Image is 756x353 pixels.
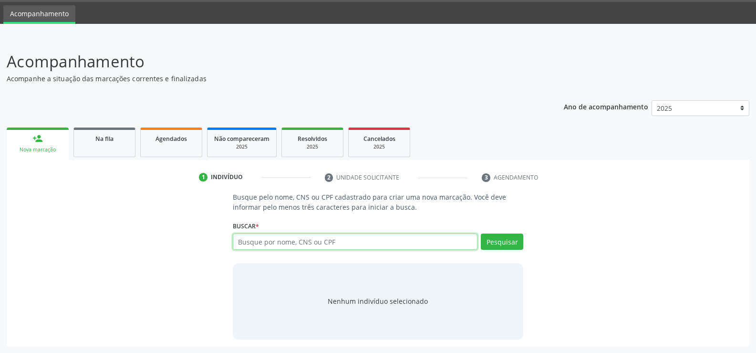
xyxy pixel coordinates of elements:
[214,135,269,143] span: Não compareceram
[328,296,428,306] div: Nenhum indivíduo selecionado
[155,135,187,143] span: Agendados
[32,133,43,144] div: person_add
[363,135,395,143] span: Cancelados
[355,143,403,150] div: 2025
[7,50,527,74] p: Acompanhamento
[481,234,523,250] button: Pesquisar
[3,5,75,24] a: Acompanhamento
[289,143,336,150] div: 2025
[233,192,523,212] p: Busque pelo nome, CNS ou CPF cadastrado para criar uma nova marcação. Você deve informar pelo men...
[564,100,648,112] p: Ano de acompanhamento
[214,143,269,150] div: 2025
[199,173,207,182] div: 1
[233,234,477,250] input: Busque por nome, CNS ou CPF
[233,219,259,234] label: Buscar
[95,135,114,143] span: Na fila
[13,146,62,153] div: Nova marcação
[298,135,327,143] span: Resolvidos
[7,74,527,84] p: Acompanhe a situação das marcações correntes e finalizadas
[211,173,243,182] div: Indivíduo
